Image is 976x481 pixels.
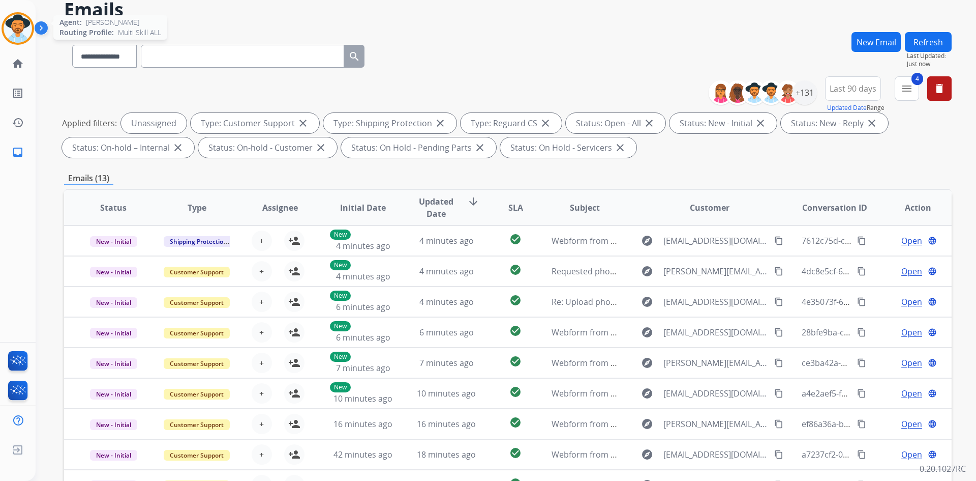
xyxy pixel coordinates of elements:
span: Re: Upload photos to continue your claim [552,296,711,307]
span: 18 minutes ago [417,449,476,460]
mat-icon: content_copy [774,236,783,245]
span: + [259,387,264,400]
span: 4 [911,73,923,85]
p: New [330,230,351,240]
span: 4 minutes ago [336,271,390,282]
span: Open [901,357,922,369]
span: New - Initial [90,297,137,308]
span: 16 minutes ago [333,418,392,430]
mat-icon: content_copy [857,297,866,306]
span: 10 minutes ago [417,388,476,399]
button: New Email [851,32,901,52]
div: Status: Open - All [566,113,665,133]
mat-icon: explore [641,265,653,277]
mat-icon: person_add [288,357,300,369]
span: + [259,235,264,247]
span: Webform from [EMAIL_ADDRESS][DOMAIN_NAME] on [DATE] [552,235,782,246]
mat-icon: language [928,236,937,245]
div: +131 [792,80,817,105]
div: Status: On Hold - Servicers [500,137,636,158]
mat-icon: person_add [288,265,300,277]
span: 7612c75d-c231-4727-a58c-8ab7cc9abd2a [802,235,958,246]
mat-icon: content_copy [857,236,866,245]
span: New - Initial [90,267,137,277]
span: New - Initial [90,328,137,338]
span: Customer Support [164,450,230,461]
span: Customer Support [164,389,230,400]
p: New [330,260,351,270]
div: Status: New - Reply [781,113,888,133]
span: Webform from [PERSON_NAME][EMAIL_ADDRESS][PERSON_NAME][DOMAIN_NAME] on [DATE] [552,357,908,369]
mat-icon: content_copy [774,358,783,367]
mat-icon: explore [641,296,653,308]
mat-icon: content_copy [857,419,866,429]
span: ce3ba42a-2841-42c2-9d1e-d3ed6ae6663f [802,357,957,369]
p: Applied filters: [62,117,117,129]
span: 42 minutes ago [333,449,392,460]
span: Last Updated: [907,52,952,60]
mat-icon: menu [901,82,913,95]
mat-icon: content_copy [857,328,866,337]
mat-icon: person_add [288,448,300,461]
mat-icon: language [928,358,937,367]
span: Customer Support [164,328,230,338]
mat-icon: content_copy [857,389,866,398]
mat-icon: explore [641,235,653,247]
mat-icon: language [928,389,937,398]
button: + [252,261,272,281]
span: + [259,296,264,308]
mat-icon: close [866,117,878,129]
mat-icon: content_copy [774,389,783,398]
button: + [252,231,272,251]
span: 4 minutes ago [419,235,474,246]
span: [PERSON_NAME][EMAIL_ADDRESS][PERSON_NAME][DOMAIN_NAME] [663,418,768,430]
p: New [330,291,351,301]
span: + [259,326,264,338]
span: Open [901,296,922,308]
span: [EMAIL_ADDRESS][DOMAIN_NAME] [663,326,768,338]
p: Emails (13) [64,172,113,185]
mat-icon: language [928,297,937,306]
span: 4 minutes ago [419,266,474,277]
span: New - Initial [90,236,137,247]
mat-icon: explore [641,357,653,369]
mat-icon: person_add [288,418,300,430]
span: 6 minutes ago [336,332,390,343]
span: Customer Support [164,267,230,277]
mat-icon: content_copy [774,297,783,306]
mat-icon: check_circle [509,447,522,459]
div: Type: Customer Support [191,113,319,133]
span: 10 minutes ago [333,393,392,404]
span: 4dc8e5cf-6bbc-4ded-bd25-fac1bcd69ca2 [802,266,956,277]
span: Open [901,265,922,277]
span: 7 minutes ago [419,357,474,369]
span: ef86a36a-b0ec-49c6-a9ae-01e451f84fe4 [802,418,952,430]
span: Open [901,418,922,430]
mat-icon: language [928,328,937,337]
span: Just now [907,60,952,68]
span: Open [901,235,922,247]
mat-icon: close [474,142,486,154]
span: Requested photos [552,266,622,277]
mat-icon: language [928,450,937,459]
div: Unassigned [121,113,187,133]
div: Status: New - Initial [669,113,777,133]
span: [PERSON_NAME] [86,17,139,27]
mat-icon: close [297,117,309,129]
span: 7 minutes ago [336,362,390,374]
span: Webform from [EMAIL_ADDRESS][DOMAIN_NAME] on [DATE] [552,388,782,399]
span: + [259,265,264,277]
span: Webform from [EMAIL_ADDRESS][DOMAIN_NAME] on [DATE] [552,327,782,338]
span: Type [188,202,206,214]
mat-icon: person_add [288,235,300,247]
span: Open [901,448,922,461]
mat-icon: delete [933,82,945,95]
mat-icon: content_copy [857,267,866,276]
span: Customer Support [164,297,230,308]
span: Assignee [262,202,298,214]
span: + [259,448,264,461]
button: Last 90 days [825,76,881,101]
span: + [259,357,264,369]
span: [EMAIL_ADDRESS][DOMAIN_NAME] [663,448,768,461]
mat-icon: close [315,142,327,154]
